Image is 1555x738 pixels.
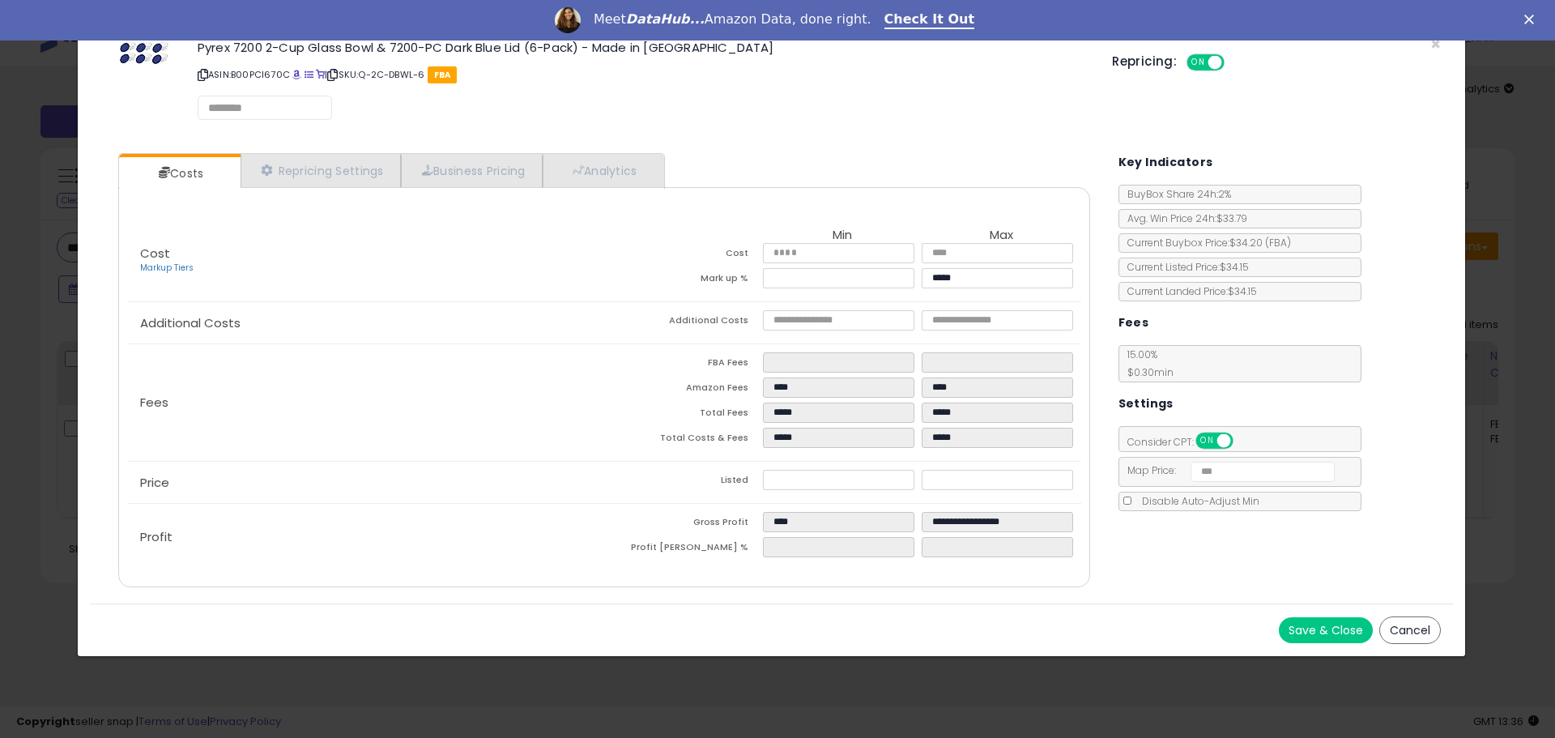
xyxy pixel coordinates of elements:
td: Profit [PERSON_NAME] % [604,537,763,562]
p: Additional Costs [127,317,604,330]
img: Profile image for Georgie [555,7,581,33]
p: Profit [127,531,604,544]
th: Min [763,228,922,243]
td: Total Costs & Fees [604,428,763,453]
h5: Fees [1118,313,1149,333]
h5: Repricing: [1112,55,1177,68]
a: Business Pricing [401,154,543,187]
span: × [1430,32,1441,56]
a: Check It Out [884,11,975,29]
span: $34.20 [1229,236,1291,250]
h5: Settings [1118,394,1174,414]
td: Cost [604,243,763,268]
td: Additional Costs [604,310,763,335]
div: Meet Amazon Data, done right. [594,11,871,28]
span: ( FBA ) [1265,236,1291,250]
span: Map Price: [1119,463,1336,477]
a: Your listing only [316,68,325,81]
span: OFF [1222,56,1248,70]
span: 15.00 % [1119,348,1174,379]
td: Gross Profit [604,512,763,537]
button: Cancel [1379,616,1441,644]
span: Consider CPT: [1119,435,1255,449]
span: Avg. Win Price 24h: $33.79 [1119,211,1247,225]
button: Save & Close [1279,617,1373,643]
td: Mark up % [604,268,763,293]
span: BuyBox Share 24h: 2% [1119,187,1231,201]
span: OFF [1230,434,1256,448]
a: Analytics [543,154,662,187]
div: Close [1524,15,1540,24]
h3: Pyrex 7200 2-Cup Glass Bowl & 7200-PC Dark Blue Lid (6-Pack) - Made in [GEOGRAPHIC_DATA] [198,41,1088,53]
span: ON [1197,434,1217,448]
i: DataHub... [626,11,705,27]
span: Current Landed Price: $34.15 [1119,284,1257,298]
a: Costs [119,157,239,190]
span: Disable Auto-Adjust Min [1134,494,1259,508]
span: ON [1188,56,1208,70]
span: Current Listed Price: $34.15 [1119,260,1249,274]
span: $0.30 min [1119,365,1174,379]
td: Listed [604,470,763,495]
a: BuyBox page [292,68,301,81]
td: Amazon Fees [604,378,763,403]
p: Fees [127,396,604,409]
a: Markup Tiers [140,262,194,274]
a: All offer listings [305,68,313,81]
p: Cost [127,247,604,275]
td: Total Fees [604,403,763,428]
td: FBA Fees [604,352,763,378]
span: FBA [428,66,458,83]
p: ASIN: B00PCI670C | SKU: Q-2C-DBWL-6 [198,62,1088,87]
span: Current Buybox Price: [1119,236,1291,250]
img: 31xHfXZ1ueL._SL60_.jpg [120,41,168,65]
th: Max [922,228,1080,243]
a: Repricing Settings [241,154,401,187]
p: Price [127,476,604,489]
h5: Key Indicators [1118,152,1213,173]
